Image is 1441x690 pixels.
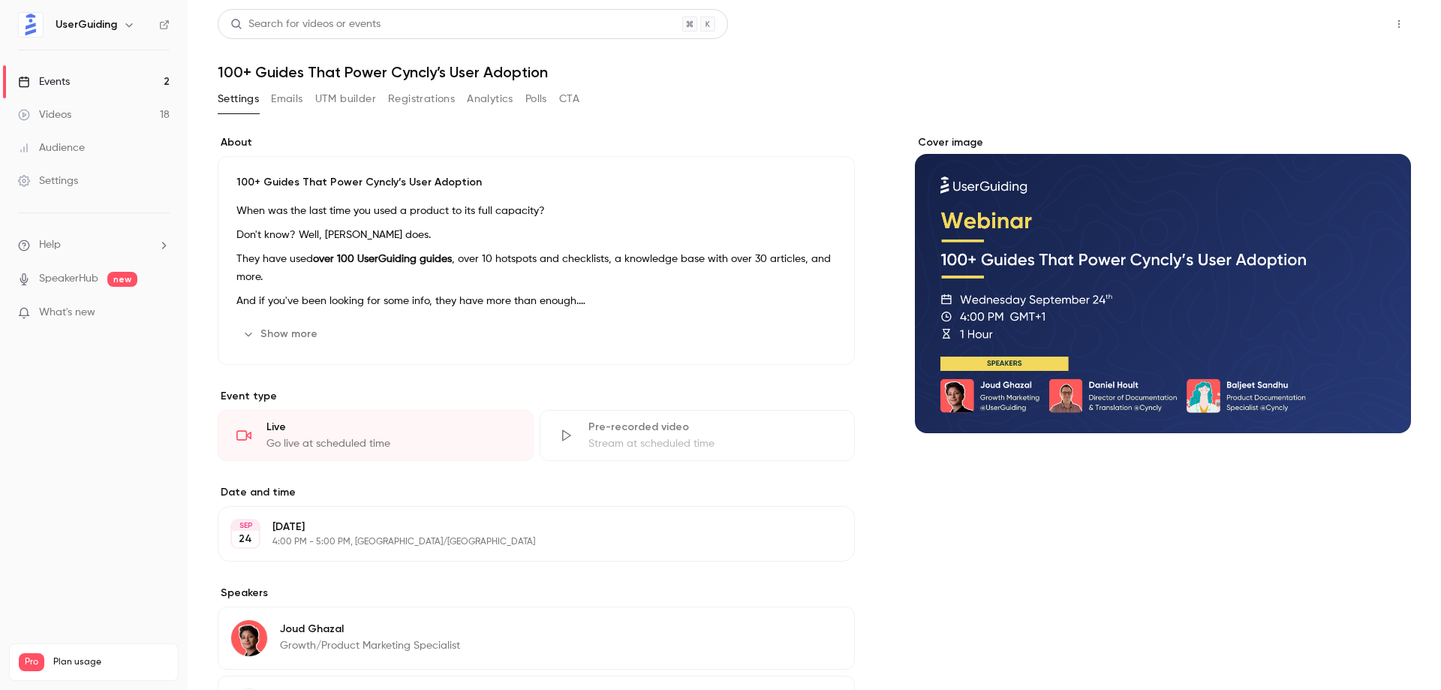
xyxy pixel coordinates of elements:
iframe: Noticeable Trigger [152,306,170,320]
p: And if you've been looking for some info, they have more than enough. [236,292,836,310]
button: Settings [218,87,259,111]
span: Plan usage [53,656,169,668]
button: Share [1316,9,1375,39]
li: help-dropdown-opener [18,237,170,253]
div: LiveGo live at scheduled time [218,410,534,461]
strong: over 100 UserGuiding guides [313,254,452,264]
div: Joud GhazalJoud GhazalGrowth/Product Marketing Specialist [218,607,855,670]
div: Stream at scheduled time [588,436,837,451]
label: Date and time [218,485,855,500]
img: UserGuiding [19,13,43,37]
p: 4:00 PM - 5:00 PM, [GEOGRAPHIC_DATA]/[GEOGRAPHIC_DATA] [272,536,775,548]
p: 100+ Guides That Power Cyncly’s User Adoption [236,175,836,190]
p: They have used , over 10 hotspots and checklists, a knowledge base with over 30 articles, and more. [236,250,836,286]
button: UTM builder [315,87,376,111]
p: [DATE] [272,520,775,535]
div: Go live at scheduled time [266,436,515,451]
span: Help [39,237,61,253]
div: SEP [232,520,259,531]
span: Pro [19,653,44,671]
button: Registrations [388,87,455,111]
button: Polls [525,87,547,111]
img: Joud Ghazal [231,620,267,656]
label: Speakers [218,586,855,601]
section: Cover image [915,135,1411,433]
label: About [218,135,855,150]
p: Joud Ghazal [280,622,460,637]
a: SpeakerHub [39,271,98,287]
p: 24 [239,532,252,547]
p: When was the last time you used a product to its full capacity? [236,202,836,220]
button: Emails [271,87,302,111]
button: Analytics [467,87,513,111]
p: Event type [218,389,855,404]
div: Pre-recorded videoStream at scheduled time [540,410,856,461]
button: Show more [236,322,326,346]
div: Audience [18,140,85,155]
label: Cover image [915,135,1411,150]
button: CTA [559,87,579,111]
div: Search for videos or events [230,17,381,32]
h1: 100+ Guides That Power Cyncly’s User Adoption [218,63,1411,81]
div: Events [18,74,70,89]
span: What's new [39,305,95,321]
div: Live [266,420,515,435]
p: Don't know? Well, [PERSON_NAME] does. [236,226,836,244]
h6: UserGuiding [56,17,117,32]
span: new [107,272,137,287]
div: Settings [18,173,78,188]
div: Pre-recorded video [588,420,837,435]
div: Videos [18,107,71,122]
p: Growth/Product Marketing Specialist [280,638,460,653]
